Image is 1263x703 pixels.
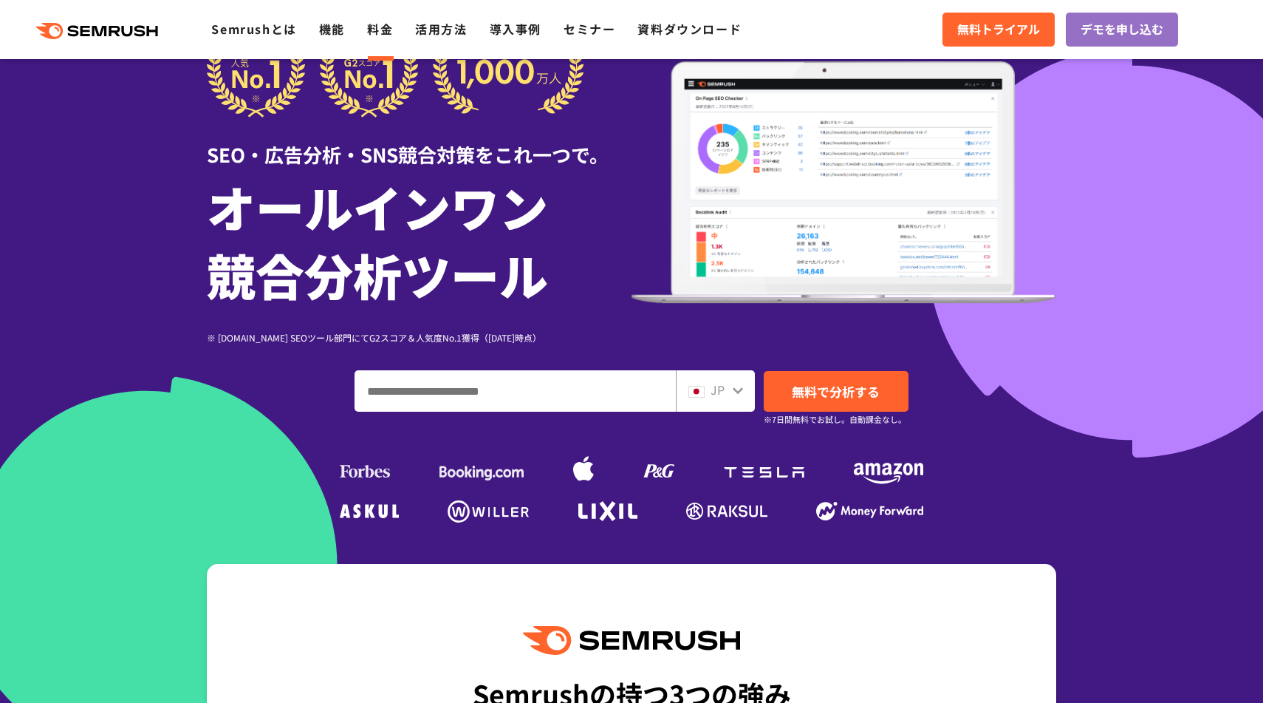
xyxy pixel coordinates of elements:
a: 機能 [319,20,345,38]
a: 導入事例 [490,20,541,38]
a: デモを申し込む [1066,13,1178,47]
a: 資料ダウンロード [637,20,742,38]
small: ※7日間無料でお試し。自動課金なし。 [764,412,906,427]
span: 無料トライアル [957,20,1040,39]
a: Semrushとは [211,20,296,38]
span: 無料で分析する [792,382,880,401]
div: SEO・広告分析・SNS競合対策をこれ一つで。 [207,118,631,169]
img: Semrush [523,626,740,655]
a: 活用方法 [415,20,467,38]
a: 無料で分析する [764,371,908,412]
span: デモを申し込む [1081,20,1163,39]
a: 料金 [367,20,393,38]
div: ※ [DOMAIN_NAME] SEOツール部門にてG2スコア＆人気度No.1獲得（[DATE]時点） [207,330,631,344]
input: ドメイン、キーワードまたはURLを入力してください [355,371,675,411]
a: 無料トライアル [942,13,1055,47]
a: セミナー [564,20,615,38]
h1: オールインワン 競合分析ツール [207,172,631,308]
span: JP [711,381,725,398]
